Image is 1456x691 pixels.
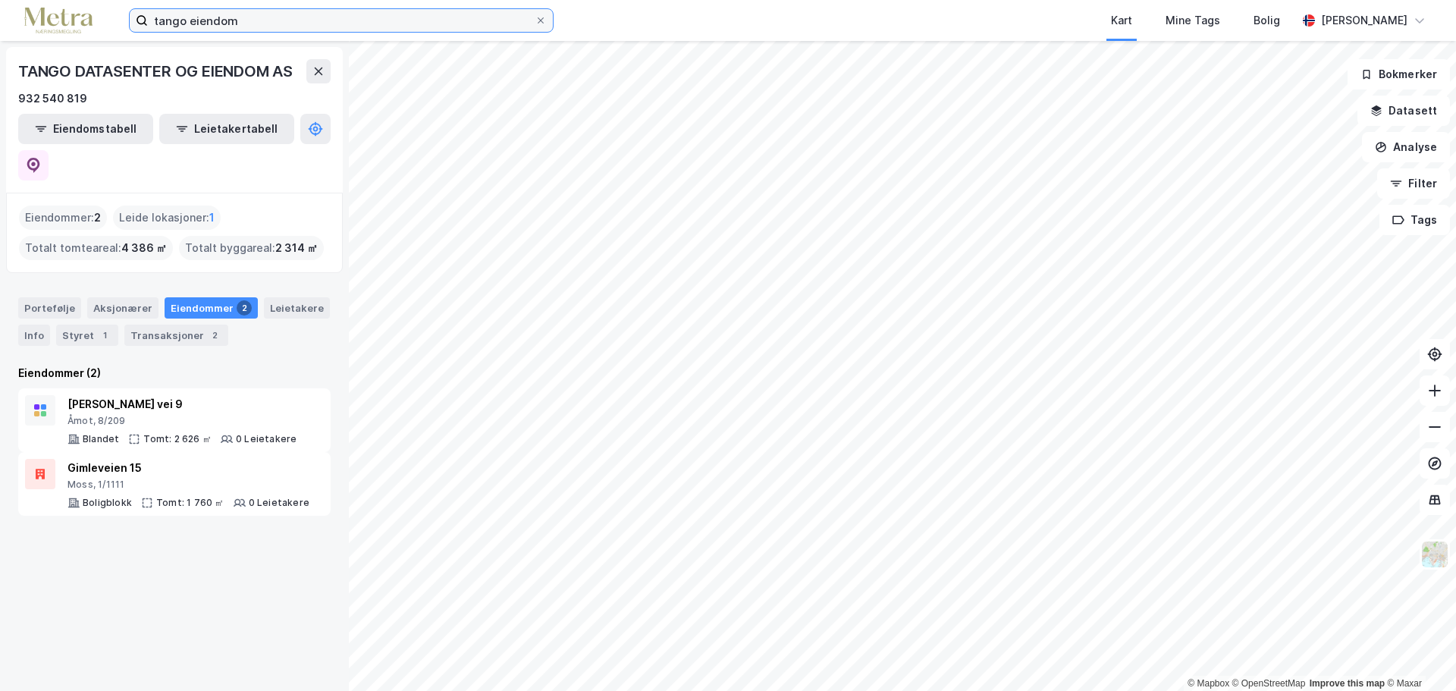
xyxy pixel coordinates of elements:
[67,395,297,413] div: [PERSON_NAME] vei 9
[18,364,331,382] div: Eiendommer (2)
[1379,205,1450,235] button: Tags
[156,497,224,509] div: Tomt: 1 760 ㎡
[143,433,212,445] div: Tomt: 2 626 ㎡
[207,328,222,343] div: 2
[124,325,228,346] div: Transaksjoner
[1321,11,1407,30] div: [PERSON_NAME]
[97,328,112,343] div: 1
[1348,59,1450,90] button: Bokmerker
[94,209,101,227] span: 2
[1232,678,1306,689] a: OpenStreetMap
[237,300,252,316] div: 2
[83,433,119,445] div: Blandet
[1111,11,1132,30] div: Kart
[24,8,93,34] img: metra-logo.256734c3b2bbffee19d4.png
[67,459,309,477] div: Gimleveien 15
[275,239,318,257] span: 2 314 ㎡
[18,59,296,83] div: TANGO DATASENTER OG EIENDOM AS
[18,90,87,108] div: 932 540 819
[113,206,221,230] div: Leide lokasjoner :
[87,297,158,319] div: Aksjonærer
[56,325,118,346] div: Styret
[18,114,153,144] button: Eiendomstabell
[179,236,324,260] div: Totalt byggareal :
[83,497,132,509] div: Boligblokk
[148,9,535,32] input: Søk på adresse, matrikkel, gårdeiere, leietakere eller personer
[249,497,309,509] div: 0 Leietakere
[18,297,81,319] div: Portefølje
[159,114,294,144] button: Leietakertabell
[1310,678,1385,689] a: Improve this map
[264,297,330,319] div: Leietakere
[18,325,50,346] div: Info
[1166,11,1220,30] div: Mine Tags
[1380,618,1456,691] iframe: Chat Widget
[67,479,309,491] div: Moss, 1/1111
[19,236,173,260] div: Totalt tomteareal :
[67,415,297,427] div: Åmot, 8/209
[1420,540,1449,569] img: Z
[1188,678,1229,689] a: Mapbox
[1254,11,1280,30] div: Bolig
[121,239,167,257] span: 4 386 ㎡
[209,209,215,227] span: 1
[1357,96,1450,126] button: Datasett
[1362,132,1450,162] button: Analyse
[1380,618,1456,691] div: Kontrollprogram for chat
[19,206,107,230] div: Eiendommer :
[165,297,258,319] div: Eiendommer
[236,433,297,445] div: 0 Leietakere
[1377,168,1450,199] button: Filter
